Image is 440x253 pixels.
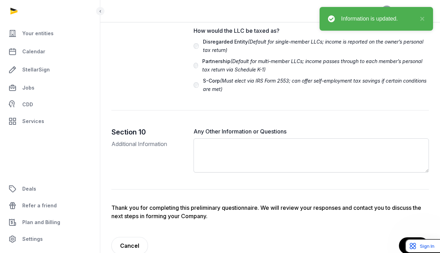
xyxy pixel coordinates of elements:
label: Any Other Information or Questions [194,127,429,136]
input: S-Corp(Must elect via IRS Form 2553; can offer self-employment tax savings if certain conditions ... [194,82,199,88]
div: S-Corp [203,77,429,93]
a: Your entities [6,25,94,42]
a: Deals [6,181,94,197]
div: Thank you for completing this preliminary questionnaire. We will review your responses and contac... [111,204,429,220]
iframe: Chat Widget [405,220,440,253]
span: Plan and Billing [22,218,60,227]
i: (Default for single-member LLCs; income is reported on the owner’s personal tax return) [203,39,423,53]
span: Jobs [22,84,34,92]
p: Additional Information [111,140,182,148]
input: Partnership(Default for multi-member LLCs; income passes through to each member’s personal tax re... [194,63,198,68]
span: Deals [22,185,36,193]
a: Services [6,113,94,130]
input: Disregarded Entity(Default for single-member LLCs; income is reported on the owner’s personal tax... [194,43,199,49]
a: Plan and Billing [6,214,94,231]
button: close [416,15,425,23]
a: CDD [6,98,94,112]
h2: Section 10 [111,127,182,137]
div: Disregarded Entity [203,38,429,54]
span: StellarSign [22,66,50,74]
span: Services [22,117,44,125]
a: StellarSign [6,61,94,78]
div: Partnership [202,57,429,74]
i: (Default for multi-member LLCs; income passes through to each member’s personal tax return via Sc... [202,58,422,72]
span: Your entities [22,29,54,38]
span: Calendar [22,47,45,56]
label: How would the LLC be taxed as? [194,26,429,35]
span: Settings [22,235,43,243]
span: CDD [22,100,33,109]
div: Information is updated. [341,15,416,23]
a: Settings [6,231,94,247]
a: Jobs [6,79,94,96]
a: Refer a friend [6,197,94,214]
a: Calendar [6,43,94,60]
span: Refer a friend [22,201,57,210]
i: (Must elect via IRS Form 2553; can offer self-employment tax savings if certain conditions are met) [203,78,426,92]
button: QE [381,6,392,17]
